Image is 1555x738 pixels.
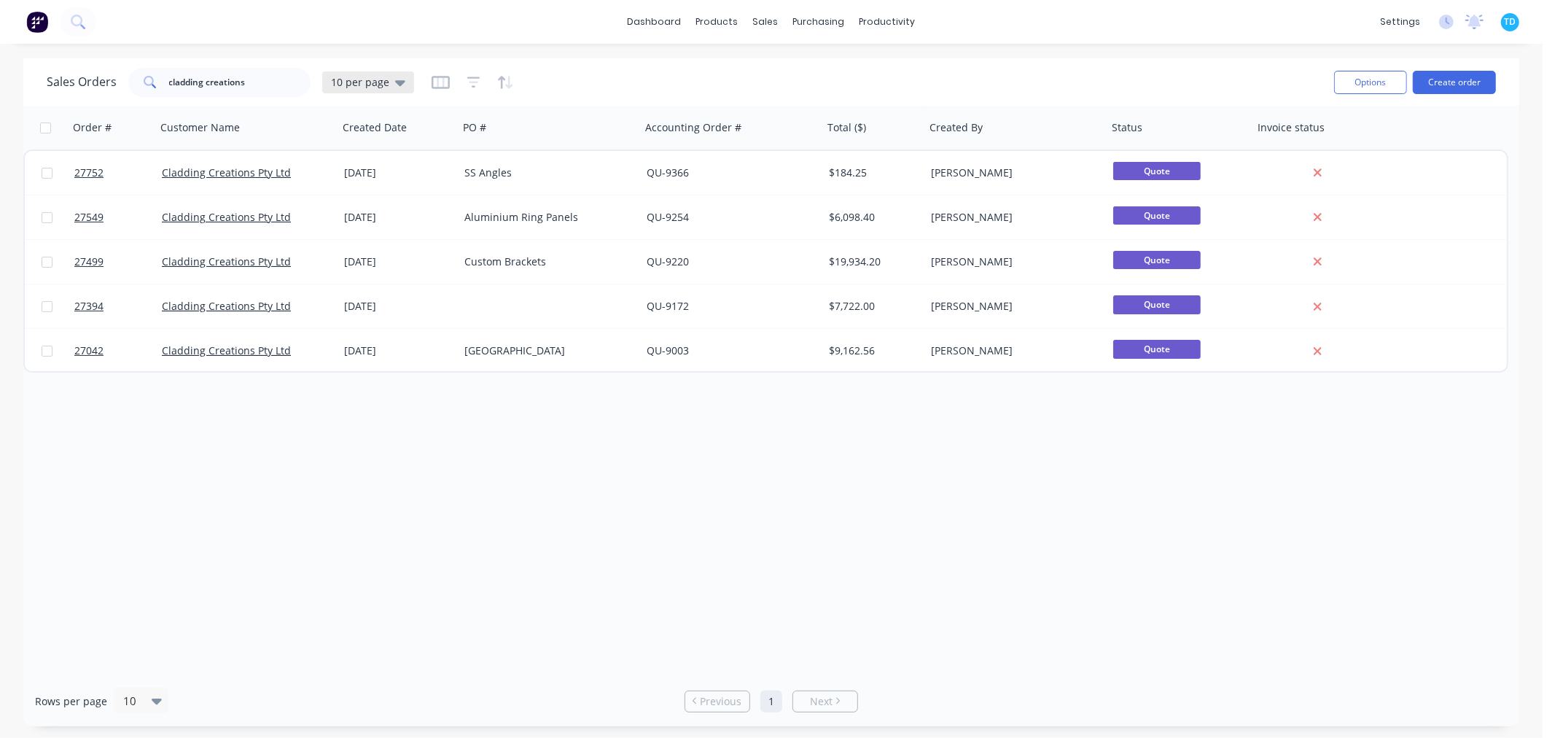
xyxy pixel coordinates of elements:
[1334,71,1407,94] button: Options
[1258,120,1325,135] div: Invoice status
[931,255,1093,269] div: [PERSON_NAME]
[647,299,689,313] a: QU-9172
[829,166,915,180] div: $184.25
[162,166,291,179] a: Cladding Creations Pty Ltd
[931,343,1093,358] div: [PERSON_NAME]
[852,11,923,33] div: productivity
[74,210,104,225] span: 27549
[344,210,453,225] div: [DATE]
[746,11,786,33] div: sales
[74,151,162,195] a: 27752
[74,299,104,314] span: 27394
[1413,71,1496,94] button: Create order
[74,195,162,239] a: 27549
[74,166,104,180] span: 27752
[344,343,453,358] div: [DATE]
[647,210,689,224] a: QU-9254
[701,694,742,709] span: Previous
[1112,120,1142,135] div: Status
[647,255,689,268] a: QU-9220
[685,694,749,709] a: Previous page
[930,120,983,135] div: Created By
[162,299,291,313] a: Cladding Creations Pty Ltd
[74,255,104,269] span: 27499
[47,75,117,89] h1: Sales Orders
[1373,11,1427,33] div: settings
[1113,251,1201,269] span: Quote
[162,255,291,268] a: Cladding Creations Pty Ltd
[344,166,453,180] div: [DATE]
[160,120,240,135] div: Customer Name
[1113,206,1201,225] span: Quote
[344,299,453,314] div: [DATE]
[829,299,915,314] div: $7,722.00
[464,255,626,269] div: Custom Brackets
[829,343,915,358] div: $9,162.56
[810,694,833,709] span: Next
[829,255,915,269] div: $19,934.20
[1505,15,1516,28] span: TD
[827,120,866,135] div: Total ($)
[74,343,104,358] span: 27042
[73,120,112,135] div: Order #
[35,694,107,709] span: Rows per page
[1113,162,1201,180] span: Quote
[464,166,626,180] div: SS Angles
[829,210,915,225] div: $6,098.40
[620,11,689,33] a: dashboard
[931,299,1093,314] div: [PERSON_NAME]
[786,11,852,33] div: purchasing
[74,240,162,284] a: 27499
[689,11,746,33] div: products
[344,255,453,269] div: [DATE]
[931,166,1093,180] div: [PERSON_NAME]
[679,691,864,712] ul: Pagination
[74,284,162,328] a: 27394
[464,210,626,225] div: Aluminium Ring Panels
[645,120,741,135] div: Accounting Order #
[1113,295,1201,314] span: Quote
[464,343,626,358] div: [GEOGRAPHIC_DATA]
[26,11,48,33] img: Factory
[74,329,162,373] a: 27042
[931,210,1093,225] div: [PERSON_NAME]
[162,343,291,357] a: Cladding Creations Pty Ltd
[463,120,486,135] div: PO #
[647,166,689,179] a: QU-9366
[169,68,311,97] input: Search...
[647,343,689,357] a: QU-9003
[162,210,291,224] a: Cladding Creations Pty Ltd
[1113,340,1201,358] span: Quote
[760,691,782,712] a: Page 1 is your current page
[343,120,407,135] div: Created Date
[331,74,389,90] span: 10 per page
[793,694,857,709] a: Next page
